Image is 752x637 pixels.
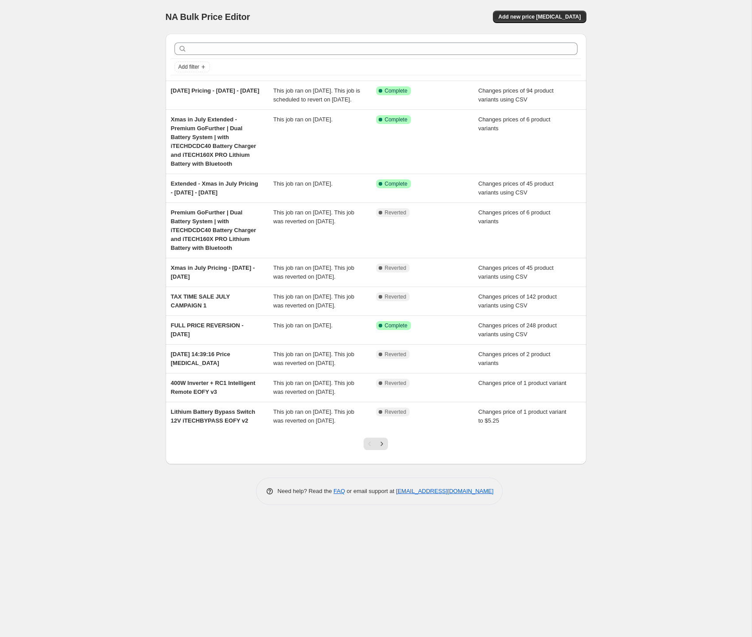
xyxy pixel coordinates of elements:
[478,87,554,103] span: Changes prices of 94 product variants using CSV
[273,380,354,395] span: This job ran on [DATE]. This job was reverted on [DATE].
[171,380,256,395] span: 400W Inverter + RC1 Intelligent Remote EOFY v3
[385,351,407,358] span: Reverted
[498,13,581,20] span: Add new price [MEDICAL_DATA]
[478,209,550,225] span: Changes prices of 6 product variants
[385,87,407,94] span: Complete
[364,438,388,450] nav: Pagination
[478,264,554,280] span: Changes prices of 45 product variants using CSV
[345,488,396,494] span: or email support at
[174,62,210,72] button: Add filter
[478,351,550,366] span: Changes prices of 2 product variants
[478,180,554,196] span: Changes prices of 45 product variants using CSV
[273,293,354,309] span: This job ran on [DATE]. This job was reverted on [DATE].
[478,380,566,386] span: Changes price of 1 product variant
[493,11,586,23] button: Add new price [MEDICAL_DATA]
[273,116,333,123] span: This job ran on [DATE].
[478,408,566,424] span: Changes price of 1 product variant to $5.25
[171,408,256,424] span: Lithium Battery Bypass Switch 12V iTECHBYPASS EOFY v2
[171,180,258,196] span: Extended - Xmas in July Pricing - [DATE] - [DATE]
[385,116,407,123] span: Complete
[278,488,334,494] span: Need help? Read the
[171,209,256,251] span: Premium GoFurther | Dual Battery System | with iTECHDCDC40 Battery Charger and iTECH160X PRO Lith...
[178,63,199,70] span: Add filter
[273,322,333,329] span: This job ran on [DATE].
[273,351,354,366] span: This job ran on [DATE]. This job was reverted on [DATE].
[166,12,250,22] span: NA Bulk Price Editor
[385,264,407,272] span: Reverted
[385,180,407,187] span: Complete
[396,488,493,494] a: [EMAIL_ADDRESS][DOMAIN_NAME]
[171,264,255,280] span: Xmas in July Pricing - [DATE] - [DATE]
[273,408,354,424] span: This job ran on [DATE]. This job was reverted on [DATE].
[478,322,557,338] span: Changes prices of 248 product variants using CSV
[385,209,407,216] span: Reverted
[376,438,388,450] button: Next
[171,322,244,338] span: FULL PRICE REVERSION - [DATE]
[478,116,550,132] span: Changes prices of 6 product variants
[171,116,256,167] span: Xmas in July Extended - Premium GoFurther | Dual Battery System | with iTECHDCDC40 Battery Charge...
[171,351,230,366] span: [DATE] 14:39:16 Price [MEDICAL_DATA]
[273,209,354,225] span: This job ran on [DATE]. This job was reverted on [DATE].
[385,293,407,300] span: Reverted
[385,408,407,416] span: Reverted
[273,264,354,280] span: This job ran on [DATE]. This job was reverted on [DATE].
[385,322,407,329] span: Complete
[273,180,333,187] span: This job ran on [DATE].
[171,293,230,309] span: TAX TIME SALE JULY CAMPAIGN 1
[171,87,260,94] span: [DATE] Pricing - [DATE] - [DATE]
[478,293,557,309] span: Changes prices of 142 product variants using CSV
[385,380,407,387] span: Reverted
[333,488,345,494] a: FAQ
[273,87,360,103] span: This job ran on [DATE]. This job is scheduled to revert on [DATE].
